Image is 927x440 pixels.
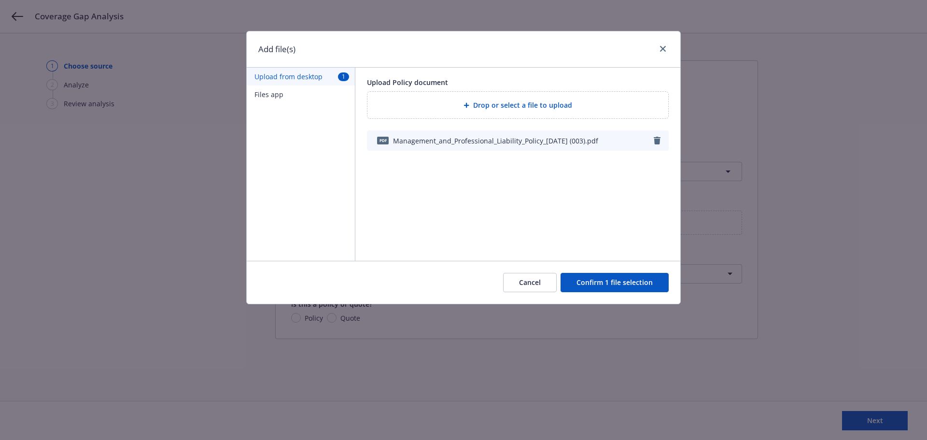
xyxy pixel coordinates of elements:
div: Drop or select a file to upload [367,91,669,119]
a: close [657,43,669,55]
button: Confirm 1 file selection [561,273,669,292]
span: pdf [377,137,389,144]
span: Drop or select a file to upload [473,100,572,110]
span: 1 [338,72,349,81]
button: Cancel [503,273,557,292]
span: Management_and_Professional_Liability_Policy_[DATE] (003).pdf [393,136,598,146]
div: Upload Policy document [367,77,669,87]
button: Upload from desktop1 [247,68,355,85]
h1: Add file(s) [258,43,295,56]
button: Files app [247,85,355,103]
